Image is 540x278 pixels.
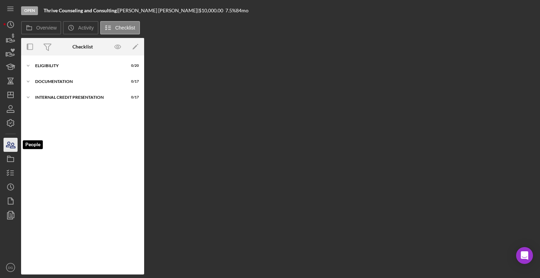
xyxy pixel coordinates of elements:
div: 0 / 17 [126,79,139,84]
div: 84 mo [236,8,249,13]
div: Open Intercom Messenger [516,247,533,264]
label: Checklist [115,25,135,31]
text: DG [8,266,13,270]
div: documentation [35,79,121,84]
div: | [44,8,118,13]
div: 0 / 20 [126,64,139,68]
div: 0 / 17 [126,95,139,99]
label: Overview [36,25,57,31]
div: 7.5 % [225,8,236,13]
div: Open [21,6,38,15]
label: Activity [78,25,94,31]
button: Checklist [100,21,140,34]
div: Internal Credit Presentation [35,95,121,99]
div: $10,000.00 [199,8,225,13]
div: Checklist [72,44,93,50]
button: DG [4,260,18,274]
button: Overview [21,21,61,34]
button: Activity [63,21,98,34]
div: Eligibility [35,64,121,68]
div: [PERSON_NAME] [PERSON_NAME] | [118,8,199,13]
b: Thrive Counseling and Consulting [44,7,117,13]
